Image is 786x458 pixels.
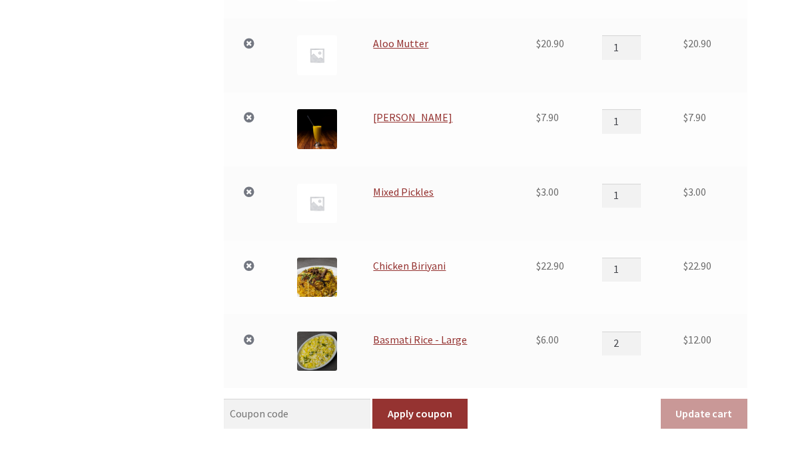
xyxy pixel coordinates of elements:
[373,334,467,347] a: Basmati Rice - Large
[297,184,336,224] img: Placeholder
[683,260,688,273] span: $
[683,334,711,347] bdi: 12.00
[536,260,541,273] span: $
[602,110,641,134] input: Product quantity
[240,36,258,53] a: Remove Aloo Mutter from cart
[373,186,434,199] a: Mixed Pickles
[683,260,711,273] bdi: 22.90
[683,111,688,124] span: $
[240,184,258,202] a: Remove Mixed Pickles from cart
[297,110,336,149] img: Mango Lassi
[536,186,541,199] span: $
[683,186,688,199] span: $
[683,37,688,51] span: $
[240,258,258,276] a: Remove Chicken Biriyani from cart
[224,399,371,430] input: Coupon code
[602,258,641,282] input: Product quantity
[536,260,564,273] bdi: 22.90
[602,184,641,208] input: Product quantity
[683,186,706,199] bdi: 3.00
[683,37,711,51] bdi: 20.90
[240,110,258,127] a: Remove Mango Lassi from cart
[536,186,559,199] bdi: 3.00
[536,111,559,124] bdi: 7.90
[536,37,564,51] bdi: 20.90
[297,258,336,298] img: Chicken Biriyani
[297,36,336,75] img: Placeholder
[536,37,541,51] span: $
[602,332,641,356] input: Product quantity
[373,37,428,51] a: Aloo Mutter
[297,332,336,371] img: Basmati Rice - Large
[683,111,706,124] bdi: 7.90
[536,334,541,347] span: $
[373,260,446,273] a: Chicken Biriyani
[373,111,452,124] a: [PERSON_NAME]
[536,334,559,347] bdi: 6.00
[536,111,541,124] span: $
[683,334,688,347] span: $
[240,332,258,349] a: Remove Basmati Rice - Large from cart
[602,36,641,60] input: Product quantity
[661,399,747,430] button: Update cart
[372,399,467,430] button: Apply coupon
